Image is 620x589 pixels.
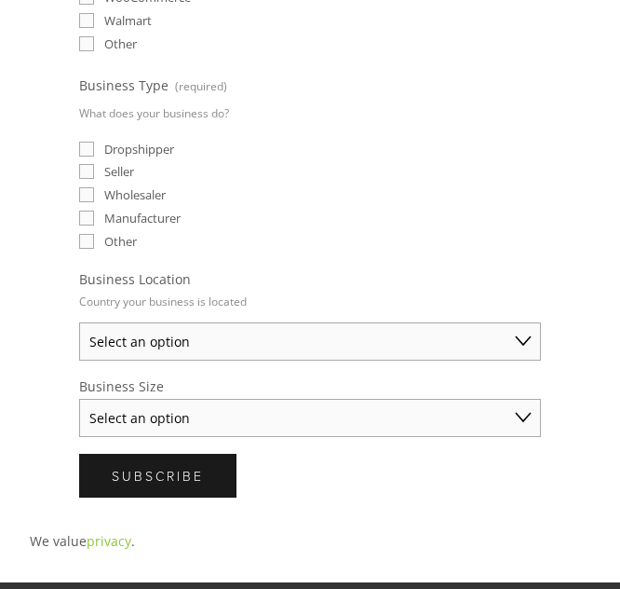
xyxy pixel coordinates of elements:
span: Business Type [79,76,168,94]
span: Walmart [104,12,152,29]
span: Manufacturer [104,210,181,226]
input: Walmart [79,13,94,28]
input: Dropshipper [79,142,94,157]
span: Dropshipper [104,141,174,158]
p: What does your business do? [79,100,229,127]
input: Seller [79,164,94,179]
span: Business Location [79,270,191,288]
select: Business Location [79,322,541,361]
span: Seller [104,163,134,180]
span: Other [104,35,137,52]
select: Business Size [79,399,541,437]
a: privacy [87,532,131,550]
span: (required) [175,73,227,100]
button: SubscribeSubscribe [79,454,236,498]
p: Country your business is located [79,288,247,315]
span: Other [104,233,137,250]
span: Business Size [79,377,164,395]
input: Other [79,36,94,51]
p: We value . [30,529,590,553]
span: Subscribe [112,467,204,485]
input: Manufacturer [79,211,94,226]
input: Wholesaler [79,187,94,202]
span: Wholesaler [104,186,166,203]
input: Other [79,234,94,249]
